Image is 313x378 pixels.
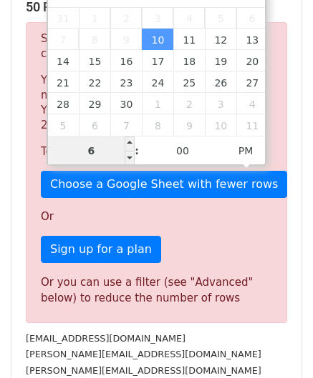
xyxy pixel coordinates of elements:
span: September 16, 2025 [110,50,142,71]
span: September 22, 2025 [79,71,110,93]
small: [EMAIL_ADDRESS][DOMAIN_NAME] [26,333,186,344]
span: September 26, 2025 [205,71,236,93]
span: October 2, 2025 [173,93,205,114]
span: September 4, 2025 [173,7,205,29]
input: Hour [48,136,135,165]
span: October 6, 2025 [79,114,110,136]
span: October 3, 2025 [205,93,236,114]
span: October 7, 2025 [110,114,142,136]
span: September 3, 2025 [142,7,173,29]
span: : [135,136,139,165]
span: September 30, 2025 [110,93,142,114]
span: September 14, 2025 [48,50,80,71]
span: September 18, 2025 [173,50,205,71]
span: September 8, 2025 [79,29,110,50]
p: Your current plan supports a daily maximum of . You've already sent in the last 24 hours. [41,73,272,133]
small: [PERSON_NAME][EMAIL_ADDRESS][DOMAIN_NAME] [26,349,261,359]
span: September 7, 2025 [48,29,80,50]
p: Sorry, you don't have enough daily email credits to send these emails. [41,31,272,61]
small: [PERSON_NAME][EMAIL_ADDRESS][DOMAIN_NAME] [26,365,261,376]
input: Minute [139,136,226,165]
span: September 1, 2025 [79,7,110,29]
span: September 9, 2025 [110,29,142,50]
span: September 23, 2025 [110,71,142,93]
div: Or you can use a filter (see "Advanced" below) to reduce the number of rows [41,274,272,307]
span: October 9, 2025 [173,114,205,136]
span: September 19, 2025 [205,50,236,71]
span: September 2, 2025 [110,7,142,29]
span: October 11, 2025 [236,114,268,136]
span: September 29, 2025 [79,93,110,114]
span: October 4, 2025 [236,93,268,114]
span: September 10, 2025 [142,29,173,50]
span: September 6, 2025 [236,7,268,29]
iframe: Chat Widget [241,309,313,378]
span: September 20, 2025 [236,50,268,71]
span: September 15, 2025 [79,50,110,71]
span: September 13, 2025 [236,29,268,50]
span: September 24, 2025 [142,71,173,93]
span: September 21, 2025 [48,71,80,93]
a: Choose a Google Sheet with fewer rows [41,171,287,198]
span: September 17, 2025 [142,50,173,71]
p: Or [41,209,272,224]
a: Sign up for a plan [41,236,161,263]
span: September 11, 2025 [173,29,205,50]
span: Click to toggle [226,136,266,165]
span: October 5, 2025 [48,114,80,136]
p: To send these emails, you can either: [41,144,272,159]
span: October 1, 2025 [142,93,173,114]
span: September 28, 2025 [48,93,80,114]
span: September 5, 2025 [205,7,236,29]
span: September 27, 2025 [236,71,268,93]
span: September 12, 2025 [205,29,236,50]
span: October 8, 2025 [142,114,173,136]
span: September 25, 2025 [173,71,205,93]
span: October 10, 2025 [205,114,236,136]
span: August 31, 2025 [48,7,80,29]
